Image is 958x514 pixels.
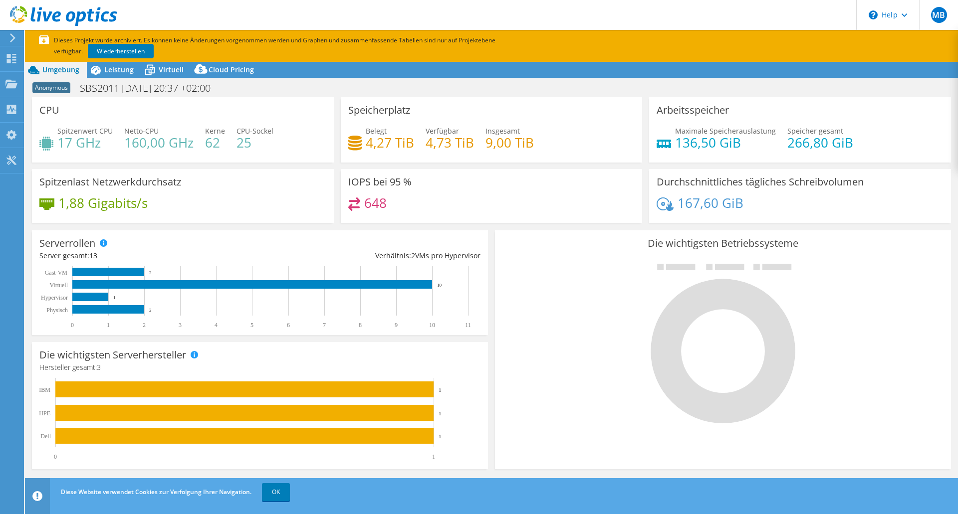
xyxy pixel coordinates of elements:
text: 3 [179,322,182,329]
h3: Speicherplatz [348,105,410,116]
text: 8 [359,322,362,329]
text: Hypervisor [41,294,68,301]
h4: 4,73 TiB [426,137,474,148]
text: 7 [323,322,326,329]
span: Speicher gesamt [787,126,843,136]
text: 2 [149,308,152,313]
text: 0 [54,453,57,460]
p: Dieses Projekt wurde archiviert. Es können keine Änderungen vorgenommen werden und Graphen und zu... [39,35,528,57]
h4: 266,80 GiB [787,137,853,148]
h3: Serverrollen [39,238,95,249]
span: Insgesamt [485,126,520,136]
text: 6 [287,322,290,329]
text: 2 [149,270,152,275]
a: OK [262,483,290,501]
h4: Hersteller gesamt: [39,362,480,373]
text: 1 [107,322,110,329]
span: Diese Website verwendet Cookies zur Verfolgung Ihrer Navigation. [61,488,251,496]
h4: 9,00 TiB [485,137,534,148]
text: 10 [437,283,442,288]
text: Gast-VM [45,269,68,276]
h3: Durchschnittliches tägliches Schreibvolumen [657,176,864,187]
h3: IOPS bei 95 % [348,176,412,187]
h4: 648 [364,197,387,208]
text: 1 [113,295,116,300]
span: 13 [89,251,97,260]
h4: 25 [237,137,273,148]
h4: 167,60 GiB [678,197,743,208]
h4: 62 [205,137,225,148]
text: 1 [439,387,442,393]
h4: 4,27 TiB [366,137,414,148]
h4: 17 GHz [57,137,113,148]
span: Kerne [205,126,225,136]
text: 11 [465,322,471,329]
text: 1 [432,453,435,460]
span: MB [931,7,947,23]
text: Dell [40,433,51,440]
a: Wiederherstellen [88,44,154,58]
h3: CPU [39,105,59,116]
span: CPU-Sockel [237,126,273,136]
svg: \n [869,10,878,19]
span: Verfügbar [426,126,459,136]
text: IBM [39,386,50,393]
span: Leistung [104,65,134,74]
text: 0 [71,322,74,329]
span: Belegt [366,126,387,136]
span: Virtuell [159,65,184,74]
text: 2 [143,322,146,329]
h4: 1,88 Gigabits/s [58,197,148,208]
h3: Arbeitsspeicher [657,105,729,116]
text: 9 [395,322,398,329]
text: 4 [215,322,218,329]
text: 10 [429,322,435,329]
h3: Die wichtigsten Betriebssysteme [502,238,944,249]
text: Physisch [46,307,68,314]
text: 5 [250,322,253,329]
text: HPE [39,410,50,417]
h3: Spitzenlast Netzwerkdurchsatz [39,176,181,187]
span: Spitzenwert CPU [57,126,113,136]
h4: 160,00 GHz [124,137,194,148]
span: Maximale Speicherauslastung [675,126,776,136]
span: 2 [411,251,415,260]
span: Netto-CPU [124,126,159,136]
span: Cloud Pricing [209,65,254,74]
div: Verhältnis: VMs pro Hypervisor [260,250,480,261]
span: 3 [97,362,101,372]
h1: SBS2011 [DATE] 20:37 +02:00 [75,83,226,94]
div: Server gesamt: [39,250,260,261]
h3: Die wichtigsten Serverhersteller [39,349,186,360]
text: 1 [439,410,442,416]
text: Virtuell [49,282,68,289]
h4: 136,50 GiB [675,137,776,148]
span: Anonymous [32,82,70,93]
span: Umgebung [42,65,79,74]
text: 1 [439,433,442,439]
